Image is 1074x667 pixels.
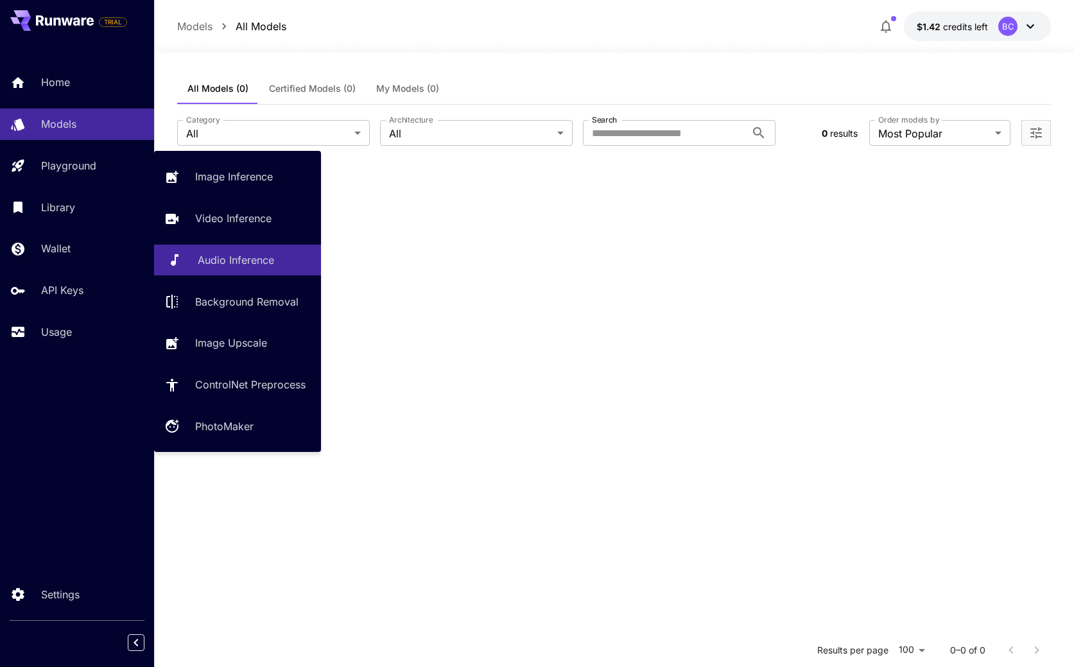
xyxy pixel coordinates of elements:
[269,83,356,94] span: Certified Models (0)
[41,241,71,256] p: Wallet
[917,21,943,32] span: $1.42
[154,286,321,317] a: Background Removal
[41,282,83,298] p: API Keys
[904,12,1051,41] button: $1.4222
[817,644,888,657] p: Results per page
[154,245,321,276] a: Audio Inference
[154,161,321,193] a: Image Inference
[177,19,286,34] nav: breadcrumb
[195,294,299,309] p: Background Removal
[186,126,349,141] span: All
[950,644,985,657] p: 0–0 of 0
[236,19,286,34] p: All Models
[137,631,154,654] div: Collapse sidebar
[187,83,248,94] span: All Models (0)
[195,419,254,434] p: PhotoMaker
[376,83,439,94] span: My Models (0)
[943,21,988,32] span: credits left
[186,114,220,125] label: Category
[41,74,70,90] p: Home
[195,169,273,184] p: Image Inference
[592,114,617,125] label: Search
[41,116,76,132] p: Models
[99,14,127,30] span: Add your payment card to enable full platform functionality.
[894,641,930,659] div: 100
[198,252,274,268] p: Audio Inference
[41,324,72,340] p: Usage
[177,19,212,34] p: Models
[195,377,306,392] p: ControlNet Preprocess
[195,211,272,226] p: Video Inference
[878,114,939,125] label: Order models by
[154,411,321,442] a: PhotoMaker
[154,327,321,359] a: Image Upscale
[195,335,267,351] p: Image Upscale
[154,369,321,401] a: ControlNet Preprocess
[154,203,321,234] a: Video Inference
[100,17,126,27] span: TRIAL
[389,126,552,141] span: All
[41,200,75,215] p: Library
[878,126,990,141] span: Most Popular
[917,20,988,33] div: $1.4222
[41,587,80,602] p: Settings
[822,128,827,139] span: 0
[389,114,433,125] label: Architecture
[830,128,858,139] span: results
[998,17,1018,36] div: BC
[41,158,96,173] p: Playground
[128,634,144,651] button: Collapse sidebar
[1028,125,1044,141] button: Open more filters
